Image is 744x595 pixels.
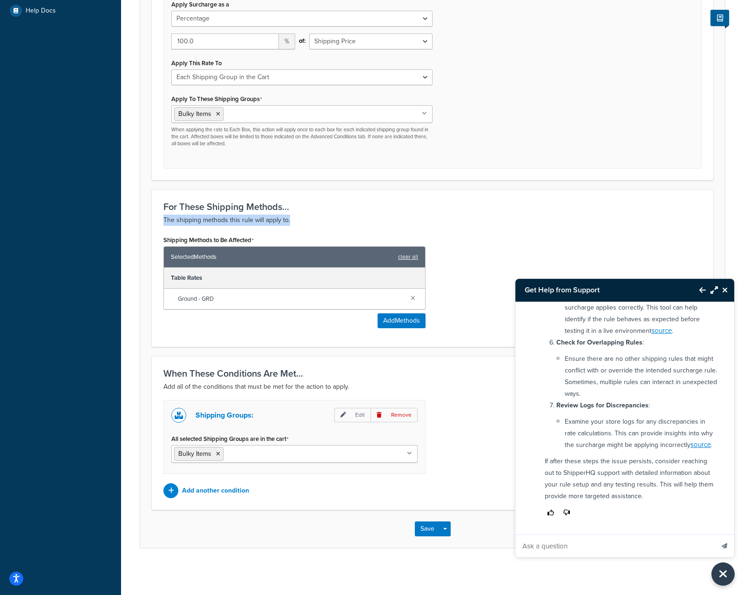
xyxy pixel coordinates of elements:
button: Thumbs up [545,507,557,519]
span: Ground - GRD [178,292,403,305]
button: Thumbs down [561,507,573,519]
button: Send message [715,534,734,557]
p: If after these steps the issue persists, consider reaching out to ShipperHQ support with detailed... [545,455,718,502]
p: Add all of the conditions that must be met for the action to apply. [163,381,702,392]
a: source [690,439,711,450]
span: % [279,34,295,49]
span: Bulky Items [178,449,211,459]
button: Close Resource Center [711,562,735,586]
h3: For These Shipping Methods... [163,202,702,212]
strong: Review Logs for Discrepancies [556,400,649,410]
button: Show Help Docs [710,10,729,26]
h3: Get Help from Support [515,279,690,301]
li: Ensure there are no other shipping rules that might conflict with or override the intended surcha... [565,353,718,399]
a: Help Docs [7,2,114,19]
p: Edit [334,408,371,422]
a: source [651,325,672,336]
button: Save [415,521,440,536]
span: Bulky Items [178,109,211,119]
p: Remove [371,408,418,422]
li: Use ShipperHQ's "Test Your Rates" feature to simulate the cart conditions and verify that the sur... [565,278,718,337]
button: AddMethods [378,313,426,328]
label: Shipping Methods to Be Affected [163,237,254,244]
p: The shipping methods this rule will apply to. [163,215,702,226]
p: : [556,337,718,348]
span: of: [299,34,305,47]
button: Back to Resource Center [690,279,706,301]
p: : [556,399,718,411]
label: All selected Shipping Groups are in the cart [171,435,289,443]
label: Apply To These Shipping Groups [171,95,262,103]
span: Selected Methods [171,250,393,264]
p: Shipping Groups: [196,409,253,422]
label: Apply Surcharge as a [171,1,229,8]
div: Table Rates [164,268,425,289]
input: Ask a question [515,535,714,557]
p: When applying the rate to Each Box, this action will apply once to each box for each indicated sh... [171,126,433,148]
strong: Check for Overlapping Rules [556,338,643,347]
a: clear all [398,250,418,264]
button: Maximize Resource Center [706,279,718,301]
li: Examine your store logs for any discrepancies in rate calculations. This can provide insights int... [565,416,718,451]
button: Close Resource Center [718,284,734,296]
p: Add another condition [182,484,249,497]
h3: When These Conditions Are Met... [163,368,702,379]
label: Apply This Rate To [171,60,222,67]
span: Help Docs [26,7,56,15]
